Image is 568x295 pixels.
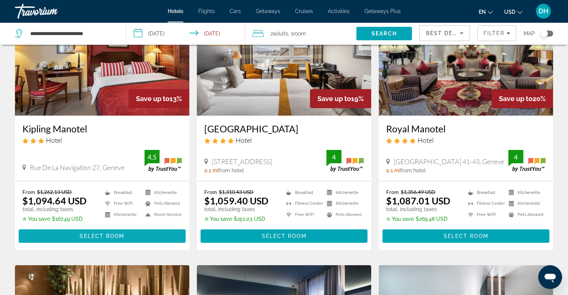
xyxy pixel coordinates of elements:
[201,229,367,243] button: Select Room
[418,136,434,144] span: Hotel
[22,206,87,212] p: total, including taxes
[101,200,142,207] li: Free WiFi
[101,189,142,196] li: Breakfast
[499,95,533,103] span: Save up to
[508,150,546,172] img: TrustYou guest rating badge
[145,150,182,172] img: TrustYou guest rating badge
[491,89,553,108] div: 20%
[479,9,486,15] span: en
[22,189,35,195] span: From
[19,231,186,239] a: Select Room
[273,31,288,37] span: Adults
[386,216,414,222] span: ✮ You save
[443,233,488,239] span: Select Room
[37,189,72,195] del: $1,262.13 USD
[317,95,351,103] span: Save up to
[168,8,183,14] a: Hotels
[483,30,505,36] span: Filter
[204,189,217,195] span: From
[282,189,323,196] li: Breakfast
[293,31,306,37] span: Room
[356,27,412,40] button: Search
[386,195,450,206] ins: $1,087.01 USD
[479,6,493,17] button: Change language
[364,8,401,14] a: Getaways Plus
[464,211,505,219] li: Free WiFi
[426,30,465,36] span: Best Deals
[524,28,535,39] span: Map
[386,167,400,173] span: 0.1 mi
[282,200,323,207] li: Fitness Center
[22,123,182,134] a: Kipling Manotel
[145,153,159,161] div: 4.5
[126,22,245,45] button: Select check in and out date
[310,89,371,108] div: 19%
[508,153,523,161] div: 4
[128,89,189,108] div: 13%
[464,189,505,196] li: Breakfast
[504,6,522,17] button: Change currency
[204,123,364,134] a: [GEOGRAPHIC_DATA]
[230,8,241,14] a: Cars
[256,8,280,14] a: Getaways
[386,123,546,134] a: Royal Manotel
[386,136,546,144] div: 4 star Hotel
[534,3,553,19] button: User Menu
[236,136,252,144] span: Hotel
[136,95,170,103] span: Save up to
[505,211,546,219] li: Pets Allowed
[282,211,323,219] li: Free WiFi
[218,167,244,173] span: from hotel
[426,29,463,38] mat-select: Sort by
[382,231,549,239] a: Select Room
[326,153,341,161] div: 4
[22,195,87,206] ins: $1,094.64 USD
[386,216,450,222] p: $269.48 USD
[372,31,397,37] span: Search
[270,28,288,39] span: 2
[19,229,186,243] button: Select Room
[288,28,306,39] span: , 1
[505,200,546,207] li: Kitchenette
[22,216,50,222] span: ✮ You save
[323,211,364,219] li: Pets Allowed
[142,211,182,219] li: Room Service
[142,189,182,196] li: Kitchenette
[142,200,182,207] li: Pets Allowed
[394,157,504,166] span: [GEOGRAPHIC_DATA] 41-43, Geneve
[386,189,399,195] span: From
[295,8,313,14] a: Cruises
[464,200,505,207] li: Fitness Center
[323,189,364,196] li: Kitchenette
[538,7,548,15] span: DH
[198,8,215,14] a: Flights
[326,150,364,172] img: TrustYou guest rating badge
[30,163,124,172] span: Rue De La Navigation 27, Geneve
[204,195,269,206] ins: $1,059.40 USD
[22,136,182,144] div: 3 star Hotel
[30,28,115,39] input: Search hotel destination
[201,231,367,239] a: Select Room
[401,189,435,195] del: $1,356.49 USD
[101,211,142,219] li: Kitchenette
[15,1,90,21] a: Travorium
[219,189,254,195] del: $1,310.43 USD
[386,206,450,212] p: total, including taxes
[323,200,364,207] li: Kitchenette
[328,8,350,14] a: Activities
[204,216,269,222] p: $251.03 USD
[212,157,272,166] span: [STREET_ADDRESS]
[80,233,124,239] span: Select Room
[204,167,218,173] span: 0.1 mi
[204,136,364,144] div: 4 star Hotel
[245,22,356,45] button: Travelers: 2 adults, 0 children
[535,30,553,37] button: Toggle map
[538,265,562,289] iframe: Button to launch messaging window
